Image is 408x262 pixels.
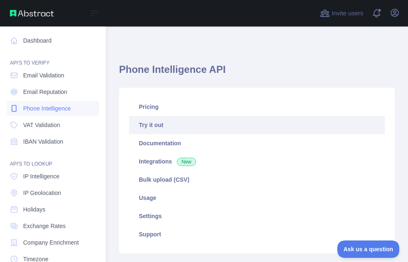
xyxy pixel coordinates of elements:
span: VAT Validation [23,121,60,129]
a: Bulk upload (CSV) [129,171,385,189]
a: Phone Intelligence [7,101,99,116]
a: Try it out [129,116,385,134]
span: Email Validation [23,71,64,79]
span: Company Enrichment [23,238,79,247]
span: Phone Intelligence [23,104,71,113]
a: VAT Validation [7,118,99,132]
div: API'S TO VERIFY [7,50,99,66]
img: Abstract API [10,10,54,17]
a: Settings [129,207,385,225]
div: API'S TO LOOKUP [7,151,99,167]
a: IBAN Validation [7,134,99,149]
a: Usage [129,189,385,207]
a: IP Geolocation [7,185,99,200]
span: Holidays [23,205,45,214]
a: Documentation [129,134,385,152]
span: Invite users [332,9,363,18]
a: Support [129,225,385,243]
a: Integrations New [129,152,385,171]
a: Pricing [129,98,385,116]
span: IBAN Validation [23,137,63,146]
a: Email Validation [7,68,99,83]
a: Holidays [7,202,99,217]
a: Exchange Rates [7,219,99,233]
span: IP Geolocation [23,189,61,197]
a: Email Reputation [7,84,99,99]
a: Company Enrichment [7,235,99,250]
a: Dashboard [7,33,99,48]
span: Email Reputation [23,88,67,96]
span: Exchange Rates [23,222,66,230]
h1: Phone Intelligence API [119,63,395,83]
button: Invite users [318,7,365,20]
a: IP Intelligence [7,169,99,184]
span: IP Intelligence [23,172,60,180]
span: New [177,158,196,166]
iframe: Toggle Customer Support [337,240,400,258]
